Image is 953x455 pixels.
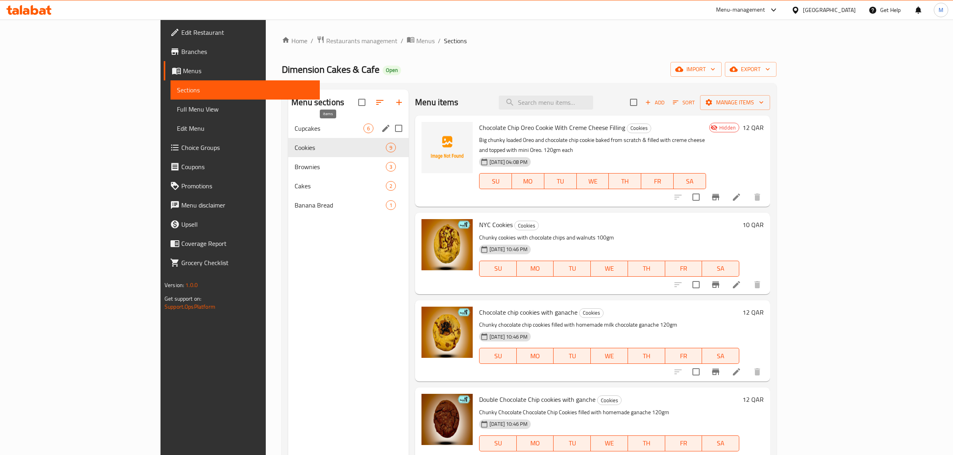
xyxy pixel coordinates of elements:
[171,119,320,138] a: Edit Menu
[939,6,943,14] span: M
[164,157,320,176] a: Coupons
[479,306,578,318] span: Chocolate chip cookies with ganache
[165,280,184,290] span: Version:
[181,28,313,37] span: Edit Restaurant
[700,95,770,110] button: Manage items
[705,350,736,362] span: SA
[386,143,396,152] div: items
[548,176,574,187] span: TU
[748,275,767,294] button: delete
[479,219,513,231] span: NYC Cookies
[671,96,697,109] button: Sort
[631,350,662,362] span: TH
[580,176,606,187] span: WE
[181,220,313,229] span: Upsell
[742,219,764,230] h6: 10 QAR
[706,188,725,207] button: Branch-specific-item
[706,275,725,294] button: Branch-specific-item
[479,320,739,330] p: Chunky chocolate chip cookies filled with homemade milk chocolate ganache 120gm
[627,124,651,133] span: Cookies
[594,437,625,449] span: WE
[479,122,625,134] span: Chocolate Chip Oreo Cookie With Creme Cheese Filling
[644,98,666,107] span: Add
[288,196,409,215] div: Banana Bread1
[353,94,370,111] span: Select all sections
[731,64,770,74] span: export
[628,435,665,451] button: TH
[732,192,741,202] a: Edit menu item
[164,61,320,80] a: Menus
[483,176,509,187] span: SU
[288,138,409,157] div: Cookies9
[716,124,739,132] span: Hidden
[326,36,397,46] span: Restaurants management
[803,6,856,14] div: [GEOGRAPHIC_DATA]
[295,181,386,191] span: Cakes
[386,144,395,152] span: 9
[383,66,401,75] div: Open
[181,200,313,210] span: Menu disclaimer
[483,263,514,274] span: SU
[171,100,320,119] a: Full Menu View
[742,307,764,318] h6: 12 QAR
[317,36,397,46] a: Restaurants management
[668,350,699,362] span: FR
[742,394,764,405] h6: 12 QAR
[295,162,386,172] span: Brownies
[706,98,764,108] span: Manage items
[295,124,363,133] div: Cupcakes
[171,80,320,100] a: Sections
[164,234,320,253] a: Coverage Report
[479,233,739,243] p: Chunky cookies with chocolate chips and walnuts 100gm
[164,176,320,196] a: Promotions
[594,350,625,362] span: WE
[364,125,373,132] span: 6
[644,176,670,187] span: FR
[577,173,609,189] button: WE
[181,181,313,191] span: Promotions
[591,261,628,277] button: WE
[716,5,765,15] div: Menu-management
[479,348,517,364] button: SU
[486,333,531,341] span: [DATE] 10:46 PM
[554,435,591,451] button: TU
[401,36,403,46] li: /
[668,96,700,109] span: Sort items
[748,188,767,207] button: delete
[165,293,201,304] span: Get support on:
[282,60,379,78] span: Dimension Cakes & Cafe
[628,348,665,364] button: TH
[665,261,702,277] button: FR
[483,437,514,449] span: SU
[421,394,473,445] img: Double Chocolate Chip cookies with ganche
[165,301,215,312] a: Support.OpsPlatform
[421,219,473,270] img: NYC Cookies
[386,162,396,172] div: items
[444,36,467,46] span: Sections
[288,176,409,196] div: Cakes2
[517,435,554,451] button: MO
[688,363,704,380] span: Select to update
[177,85,313,95] span: Sections
[386,181,396,191] div: items
[183,66,313,76] span: Menus
[544,173,577,189] button: TU
[288,157,409,176] div: Brownies3
[631,263,662,274] span: TH
[732,367,741,377] a: Edit menu item
[181,143,313,152] span: Choice Groups
[591,348,628,364] button: WE
[380,122,392,134] button: edit
[486,158,531,166] span: [DATE] 04:08 PM
[517,261,554,277] button: MO
[479,135,706,155] p: Big chunky loaded Oreo and chocolate chip cookie baked from scratch & filled with creme cheese an...
[386,202,395,209] span: 1
[515,176,541,187] span: MO
[479,393,596,405] span: Double Chocolate Chip cookies with ganche
[499,96,593,110] input: search
[383,67,401,74] span: Open
[164,138,320,157] a: Choice Groups
[512,173,544,189] button: MO
[479,261,517,277] button: SU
